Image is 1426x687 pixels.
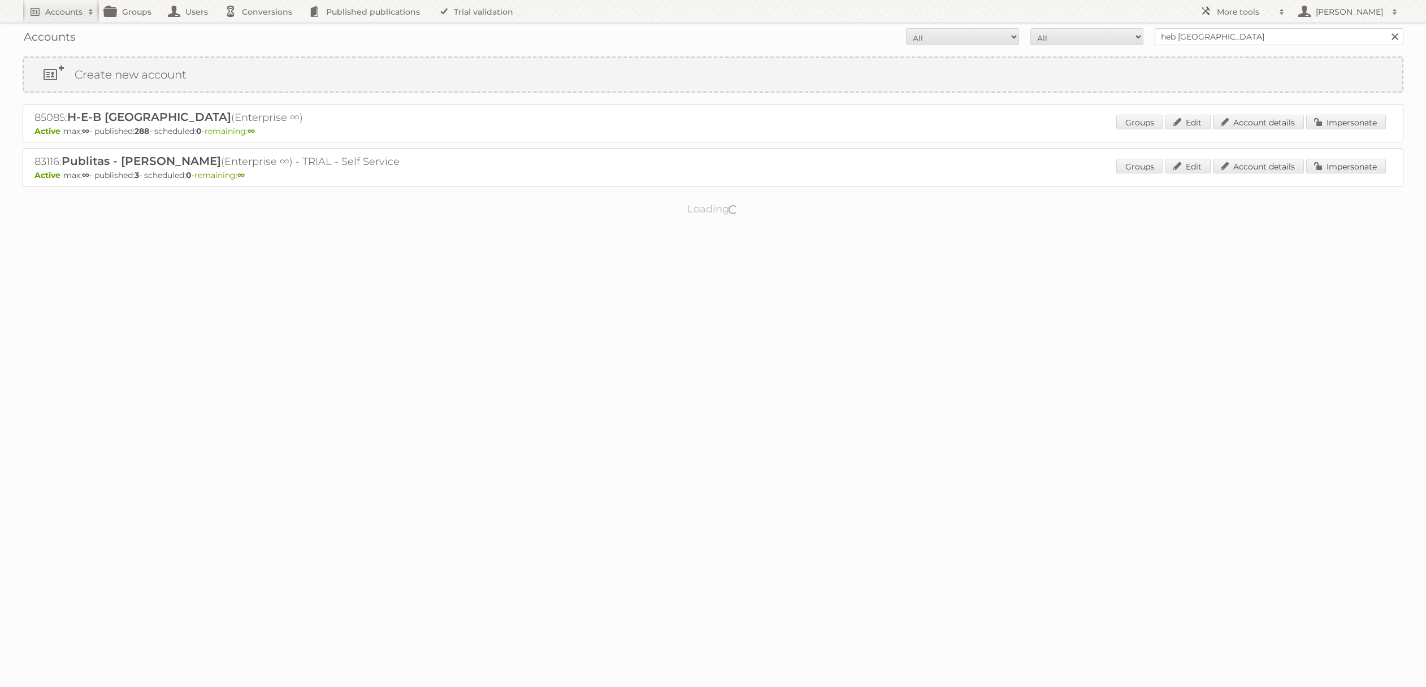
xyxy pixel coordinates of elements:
span: H-E-B [GEOGRAPHIC_DATA] [67,110,231,124]
h2: [PERSON_NAME] [1313,6,1386,18]
p: max: - published: - scheduled: - [34,126,1392,136]
strong: ∞ [82,170,89,180]
h2: Accounts [45,6,83,18]
a: Impersonate [1306,159,1386,173]
strong: ∞ [82,126,89,136]
a: Impersonate [1306,115,1386,129]
strong: 0 [186,170,192,180]
a: Edit [1165,159,1211,173]
a: Groups [1116,115,1163,129]
span: remaining: [205,126,255,136]
span: remaining: [194,170,245,180]
a: Account details [1213,159,1304,173]
p: Loading [652,198,774,220]
span: Publitas - [PERSON_NAME] [62,154,221,168]
a: Account details [1213,115,1304,129]
h2: More tools [1217,6,1273,18]
h2: 83116: (Enterprise ∞) - TRIAL - Self Service [34,154,430,169]
p: max: - published: - scheduled: - [34,170,1392,180]
strong: ∞ [237,170,245,180]
strong: 3 [135,170,139,180]
strong: ∞ [248,126,255,136]
span: Active [34,126,63,136]
strong: 288 [135,126,149,136]
a: Create new account [24,58,1402,92]
span: Active [34,170,63,180]
h2: 85085: (Enterprise ∞) [34,110,430,125]
a: Groups [1116,159,1163,173]
a: Edit [1165,115,1211,129]
strong: 0 [196,126,202,136]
